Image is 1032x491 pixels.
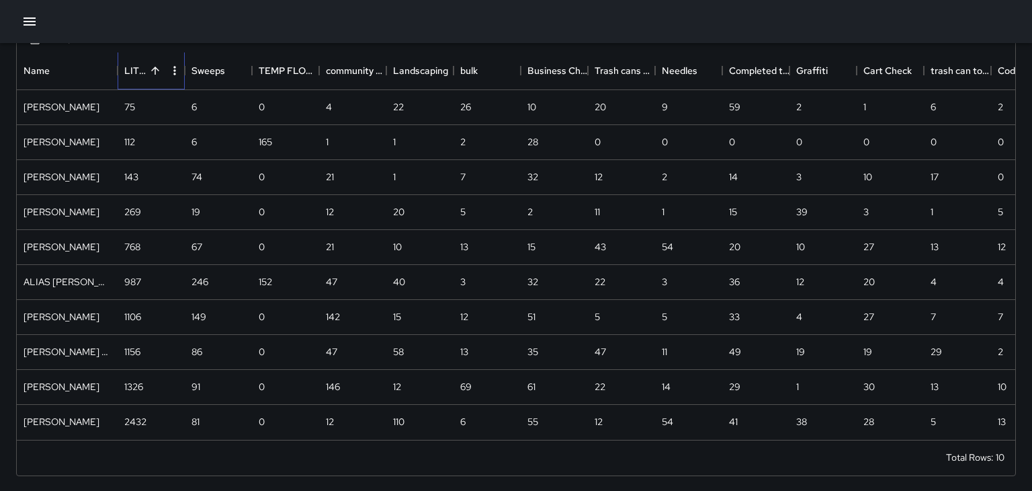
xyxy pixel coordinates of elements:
div: 2432 [124,415,146,428]
div: 19 [863,345,872,358]
div: 13 [460,240,468,254]
div: Needles [655,52,722,89]
div: Graffiti [796,52,828,89]
div: 2 [460,135,466,149]
div: 1 [931,205,933,219]
div: 0 [259,100,265,114]
div: 20 [393,205,404,219]
div: 10 [393,240,402,254]
div: 13 [931,380,939,393]
div: 1 [662,205,664,219]
div: 75 [124,100,135,114]
div: 40 [393,275,405,289]
div: 0 [259,240,265,254]
div: Trash cans wipe downs [588,52,655,89]
div: JAMES GINGLES [24,415,99,428]
div: 9 [662,100,668,114]
div: 15 [393,310,401,324]
div: Needles [662,52,697,89]
div: LITTER [118,52,185,89]
div: 67 [191,240,202,254]
div: trash can top off [924,52,991,89]
div: Landscaping [386,52,454,89]
div: 13 [460,345,468,358]
div: 0 [662,135,668,149]
div: Christopher Sherbert [24,100,99,114]
div: 33 [729,310,740,324]
div: 5 [931,415,936,428]
div: 4 [998,275,1004,289]
div: William Littlejohn [24,240,99,254]
div: 112 [124,135,135,149]
div: 5 [998,205,1003,219]
div: Graffiti [789,52,857,89]
div: Completed trash bags [722,52,789,89]
div: 22 [393,100,404,114]
div: 36 [729,275,740,289]
div: Total Rows: 10 [946,451,1004,464]
div: 13 [931,240,939,254]
div: bulk [454,52,521,89]
div: 142 [326,310,340,324]
div: 47 [326,275,337,289]
div: 10 [998,380,1006,393]
div: 146 [326,380,340,393]
div: 1 [393,135,396,149]
div: 1106 [124,310,141,324]
div: 21 [326,240,334,254]
div: 2 [527,205,533,219]
div: 3 [863,205,869,219]
div: 0 [796,135,802,149]
div: ALIAS SIEGLER [24,275,111,289]
div: 1 [326,135,329,149]
div: 987 [124,275,141,289]
div: 6 [931,100,936,114]
div: 1 [393,170,396,184]
div: Ed Cutshaw [24,380,99,393]
div: 39 [796,205,808,219]
div: bulk [460,52,478,89]
div: 12 [595,170,603,184]
div: ANGUS LOCKLEAR [24,310,99,324]
div: 4 [796,310,802,324]
div: 58 [393,345,404,358]
div: 0 [595,135,601,149]
div: community engagement [319,52,386,89]
div: 47 [326,345,337,358]
div: 86 [191,345,202,358]
div: 269 [124,205,141,219]
div: 55 [527,415,538,428]
div: 28 [863,415,874,428]
div: 2 [998,100,1003,114]
div: 143 [124,170,138,184]
div: 6 [191,135,197,149]
div: 2 [796,100,802,114]
div: 0 [998,170,1004,184]
div: 768 [124,240,140,254]
div: 22 [595,380,605,393]
div: 4 [326,100,332,114]
div: 6 [191,100,197,114]
div: STREETER BLOWERS [24,345,111,358]
div: Business Check [527,52,588,89]
div: 43 [595,240,606,254]
div: Name [17,52,118,89]
div: 12 [326,205,334,219]
div: 41 [729,415,738,428]
div: 5 [662,310,667,324]
div: 1156 [124,345,140,358]
div: trash can top off [931,52,991,89]
div: Zach stamey [24,205,99,219]
div: 0 [259,205,265,219]
div: TEMP FLOWER BASKET WATERING FIX ASSET [252,52,319,89]
div: 7 [998,310,1003,324]
div: TEMP FLOWER BASKET WATERING FIX ASSET [259,52,319,89]
div: 17 [931,170,939,184]
button: Sort [146,61,165,80]
div: 54 [662,240,673,254]
div: 3 [460,275,466,289]
div: 74 [191,170,202,184]
div: Sweeps [185,52,252,89]
div: 246 [191,275,208,289]
div: Completed trash bags [729,52,789,89]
